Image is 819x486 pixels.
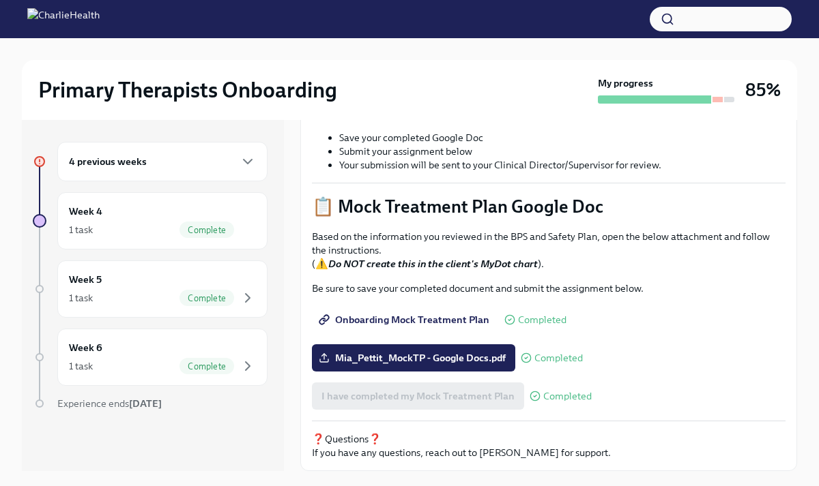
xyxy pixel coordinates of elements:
[321,313,489,326] span: Onboarding Mock Treatment Plan
[339,145,786,158] li: Submit your assignment below
[33,329,268,386] a: Week 61 taskComplete
[69,291,93,305] div: 1 task
[534,353,583,363] span: Completed
[543,391,592,401] span: Completed
[339,131,786,145] li: Save your completed Google Doc
[57,397,162,410] span: Experience ends
[312,344,515,371] label: Mia_Pettit_MockTP - Google Docs.pdf
[312,282,786,295] p: Be sure to save your completed document and submit the assignment below.
[312,306,499,333] a: Onboarding Mock Treatment Plan
[129,397,162,410] strong: [DATE]
[179,293,234,303] span: Complete
[57,142,268,181] div: 4 previous weeks
[69,340,102,355] h6: Week 6
[339,158,786,172] li: Your submission will be sent to your Clinical Director/Supervisor for review.
[33,260,268,318] a: Week 51 taskComplete
[27,8,100,30] img: CharlieHealth
[328,258,538,270] strong: Do NOT create this in the client's MyDot chart
[69,272,102,287] h6: Week 5
[598,76,653,90] strong: My progress
[179,361,234,371] span: Complete
[321,351,506,365] span: Mia_Pettit_MockTP - Google Docs.pdf
[312,432,786,459] p: ❓Questions❓ If you have any questions, reach out to [PERSON_NAME] for support.
[518,315,566,325] span: Completed
[69,223,93,237] div: 1 task
[745,78,781,102] h3: 85%
[312,194,786,219] p: 📋 Mock Treatment Plan Google Doc
[33,192,268,249] a: Week 41 taskComplete
[179,225,234,235] span: Complete
[69,359,93,373] div: 1 task
[69,154,147,169] h6: 4 previous weeks
[312,230,786,271] p: Based on the information you reviewed in the BPS and Safety Plan, open the below attachment and f...
[38,76,337,104] h2: Primary Therapists Onboarding
[69,204,102,219] h6: Week 4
